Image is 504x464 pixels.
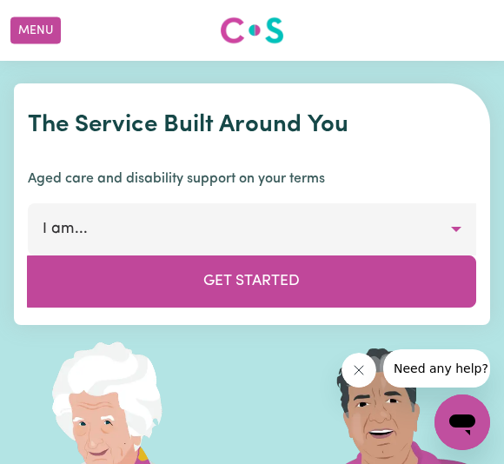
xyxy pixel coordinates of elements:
p: Aged care and disability support on your terms [28,169,476,189]
img: Careseekers logo [220,15,284,46]
button: I am... [28,203,476,255]
button: Get Started [27,255,476,308]
iframe: 启动消息传送窗口的按钮 [434,394,490,450]
a: Careseekers logo [220,10,284,50]
iframe: 关闭消息 [342,353,376,388]
button: Menu [10,17,61,44]
h1: The Service Built Around You [28,111,476,141]
iframe: 来自公司的消息 [383,349,490,388]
